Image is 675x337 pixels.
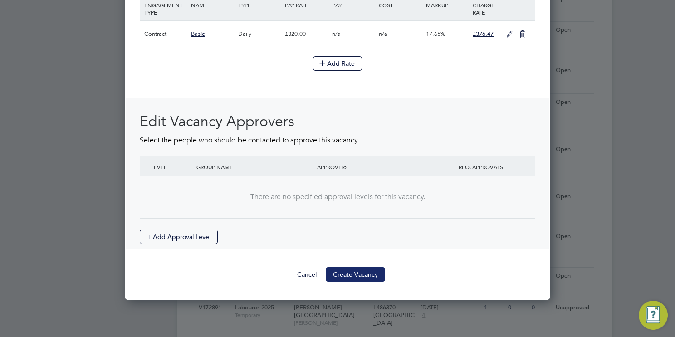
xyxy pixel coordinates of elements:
button: Engage Resource Center [639,301,668,330]
span: n/a [379,30,387,38]
button: Create Vacancy [326,267,385,282]
h2: Edit Vacancy Approvers [140,112,535,131]
div: Contract [142,21,189,47]
button: Add Rate [313,56,362,71]
div: Daily [236,21,283,47]
div: LEVEL [149,156,194,177]
span: 17.65% [426,30,445,38]
span: £376.47 [473,30,494,38]
span: n/a [332,30,341,38]
div: £320.00 [283,21,329,47]
button: + Add Approval Level [140,230,218,244]
button: Cancel [290,267,324,282]
span: Select the people who should be contacted to approve this vacancy. [140,136,359,145]
span: Basic [191,30,205,38]
div: REQ. APPROVALS [435,156,526,177]
div: There are no specified approval levels for this vacancy. [149,192,526,202]
div: GROUP NAME [194,156,315,177]
div: APPROVERS [315,156,435,177]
